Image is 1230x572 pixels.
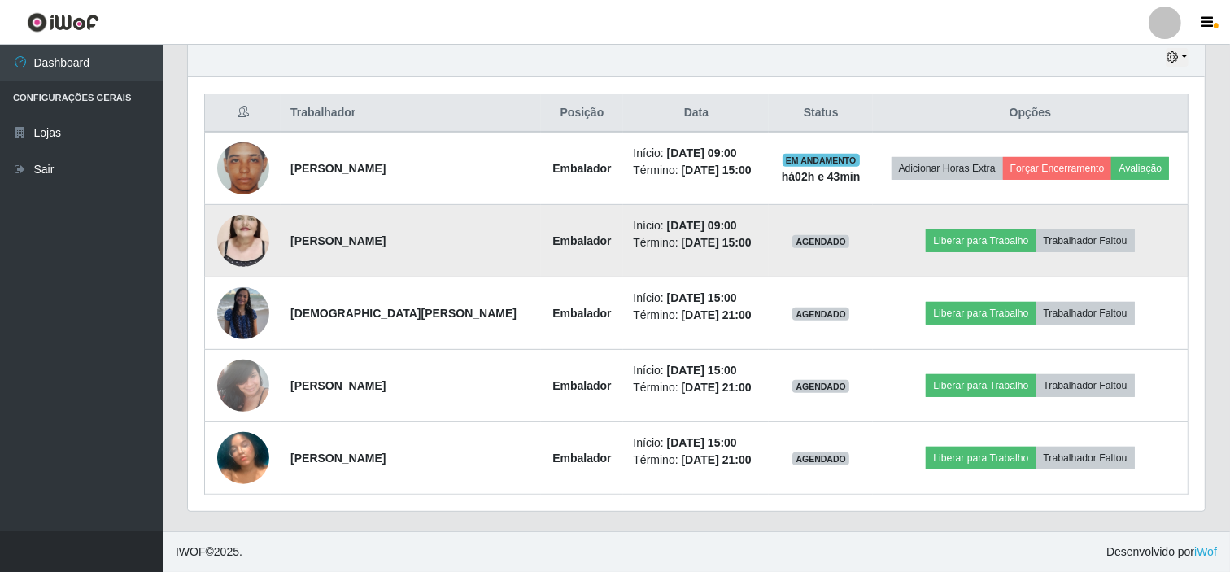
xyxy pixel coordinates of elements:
button: Liberar para Trabalho [926,302,1036,325]
th: Opções [873,94,1189,133]
strong: há 02 h e 43 min [782,170,861,183]
img: 1737083770304.jpeg [217,412,269,504]
strong: [PERSON_NAME] [290,452,386,465]
img: 1745854264697.jpeg [217,194,269,287]
time: [DATE] 09:00 [667,146,737,159]
time: [DATE] 15:00 [667,291,737,304]
strong: Embalador [552,307,611,320]
span: AGENDADO [792,235,849,248]
th: Status [769,94,872,133]
th: Posição [541,94,624,133]
button: Forçar Encerramento [1003,157,1112,180]
li: Término: [633,452,759,469]
strong: [PERSON_NAME] [290,162,386,175]
time: [DATE] 15:00 [667,364,737,377]
li: Início: [633,290,759,307]
strong: Embalador [552,234,611,247]
time: [DATE] 15:00 [682,236,752,249]
span: AGENDADO [792,380,849,393]
button: Liberar para Trabalho [926,229,1036,252]
li: Início: [633,434,759,452]
button: Liberar para Trabalho [926,374,1036,397]
li: Término: [633,162,759,179]
time: [DATE] 09:00 [667,219,737,232]
span: AGENDADO [792,308,849,321]
button: Trabalhador Faltou [1036,374,1135,397]
strong: Embalador [552,452,611,465]
span: IWOF [176,545,206,558]
time: [DATE] 21:00 [682,308,752,321]
li: Término: [633,379,759,396]
time: [DATE] 15:00 [667,436,737,449]
button: Trabalhador Faltou [1036,447,1135,469]
time: [DATE] 21:00 [682,381,752,394]
img: 1692719083262.jpeg [217,122,269,215]
li: Término: [633,234,759,251]
strong: [PERSON_NAME] [290,379,386,392]
li: Término: [633,307,759,324]
button: Adicionar Horas Extra [892,157,1003,180]
strong: Embalador [552,379,611,392]
button: Avaliação [1111,157,1169,180]
span: AGENDADO [792,452,849,465]
img: CoreUI Logo [27,12,99,33]
strong: [PERSON_NAME] [290,234,386,247]
li: Início: [633,217,759,234]
strong: [DEMOGRAPHIC_DATA][PERSON_NAME] [290,307,517,320]
time: [DATE] 21:00 [682,453,752,466]
th: Trabalhador [281,94,540,133]
img: 1706050148347.jpeg [217,351,269,420]
th: Data [623,94,769,133]
img: 1664103372055.jpeg [217,287,269,339]
strong: Embalador [552,162,611,175]
span: Desenvolvido por [1106,544,1217,561]
span: EM ANDAMENTO [783,154,860,167]
button: Trabalhador Faltou [1036,229,1135,252]
button: Trabalhador Faltou [1036,302,1135,325]
a: iWof [1194,545,1217,558]
button: Liberar para Trabalho [926,447,1036,469]
li: Início: [633,145,759,162]
li: Início: [633,362,759,379]
time: [DATE] 15:00 [682,164,752,177]
span: © 2025 . [176,544,242,561]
